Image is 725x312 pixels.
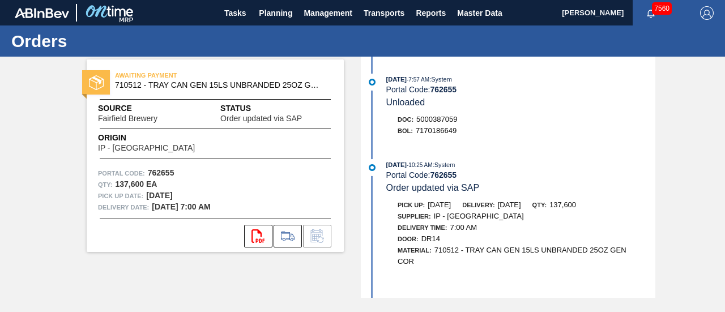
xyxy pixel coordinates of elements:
[98,114,157,123] span: Fairfield Brewery
[98,102,191,114] span: Source
[15,8,69,18] img: TNhmsLtSVTkK8tSr43FrP2fwEKptu5GPRR3wAAAABJRU5ErkJggg==
[462,202,494,208] span: Delivery:
[700,6,714,20] img: Logout
[259,6,292,20] span: Planning
[223,6,248,20] span: Tasks
[398,246,626,266] span: 710512 - TRAY CAN GEN 15LS UNBRANDED 25OZ GEN COR
[398,236,419,242] span: Door :
[430,170,457,179] strong: 762655
[115,70,274,81] span: AWAITING PAYMENT
[407,162,433,168] span: - 10:25 AM
[416,115,457,123] span: 5000387059
[430,85,457,94] strong: 762655
[421,234,440,243] span: DR14
[304,6,352,20] span: Management
[98,144,195,152] span: IP - [GEOGRAPHIC_DATA]
[98,132,223,144] span: Origin
[386,97,425,107] span: Unloaded
[434,212,524,220] span: IP - [GEOGRAPHIC_DATA]
[416,126,457,135] span: 7170186649
[152,202,210,211] strong: [DATE] 7:00 AM
[398,224,447,231] span: Delivery Time :
[146,191,172,200] strong: [DATE]
[11,35,212,48] h1: Orders
[244,225,272,247] div: Open PDF file
[457,6,502,20] span: Master Data
[386,85,655,94] div: Portal Code:
[386,170,655,179] div: Portal Code:
[98,202,149,213] span: Delivery Date:
[450,223,477,232] span: 7:00 AM
[386,161,407,168] span: [DATE]
[369,79,376,86] img: atual
[633,5,669,21] button: Notifications
[364,6,404,20] span: Transports
[398,127,413,134] span: BOL:
[303,225,331,247] div: Inform order change
[98,190,143,202] span: Pick up Date:
[115,179,157,189] strong: 137,600 EA
[89,75,104,90] img: status
[398,202,425,208] span: Pick up:
[148,168,174,177] strong: 762655
[369,164,376,171] img: atual
[220,114,302,123] span: Order updated via SAP
[386,183,480,193] span: Order updated via SAP
[386,76,407,83] span: [DATE]
[398,213,431,220] span: Supplier:
[429,76,452,83] span: : System
[498,200,521,209] span: [DATE]
[98,179,112,190] span: Qty :
[220,102,332,114] span: Status
[274,225,302,247] div: Go to Load Composition
[416,6,446,20] span: Reports
[652,2,672,15] span: 7560
[428,200,451,209] span: [DATE]
[407,76,429,83] span: - 7:57 AM
[398,247,432,254] span: Material:
[398,116,413,123] span: Doc:
[433,161,455,168] span: : System
[532,202,547,208] span: Qty:
[98,168,145,179] span: Portal Code:
[115,81,321,89] span: 710512 - TRAY CAN GEN 15LS UNBRANDED 25OZ GEN COR
[549,200,576,209] span: 137,600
